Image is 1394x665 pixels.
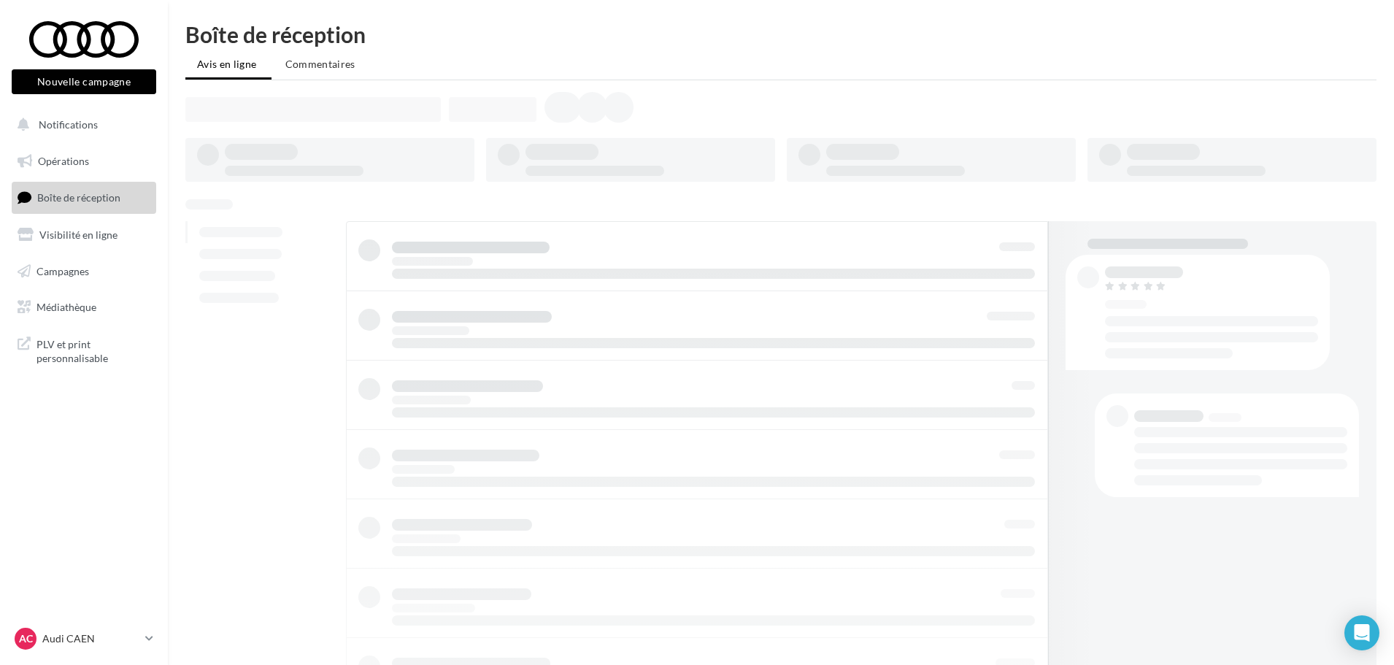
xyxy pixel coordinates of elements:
[9,256,159,287] a: Campagnes
[39,228,118,241] span: Visibilité en ligne
[36,264,89,277] span: Campagnes
[9,109,153,140] button: Notifications
[285,58,355,70] span: Commentaires
[12,69,156,94] button: Nouvelle campagne
[37,191,120,204] span: Boîte de réception
[12,625,156,653] a: AC Audi CAEN
[1344,615,1379,650] div: Open Intercom Messenger
[185,23,1376,45] div: Boîte de réception
[36,301,96,313] span: Médiathèque
[9,328,159,372] a: PLV et print personnalisable
[9,182,159,213] a: Boîte de réception
[9,220,159,250] a: Visibilité en ligne
[9,292,159,323] a: Médiathèque
[42,631,139,646] p: Audi CAEN
[19,631,33,646] span: AC
[39,118,98,131] span: Notifications
[36,334,150,366] span: PLV et print personnalisable
[38,155,89,167] span: Opérations
[9,146,159,177] a: Opérations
